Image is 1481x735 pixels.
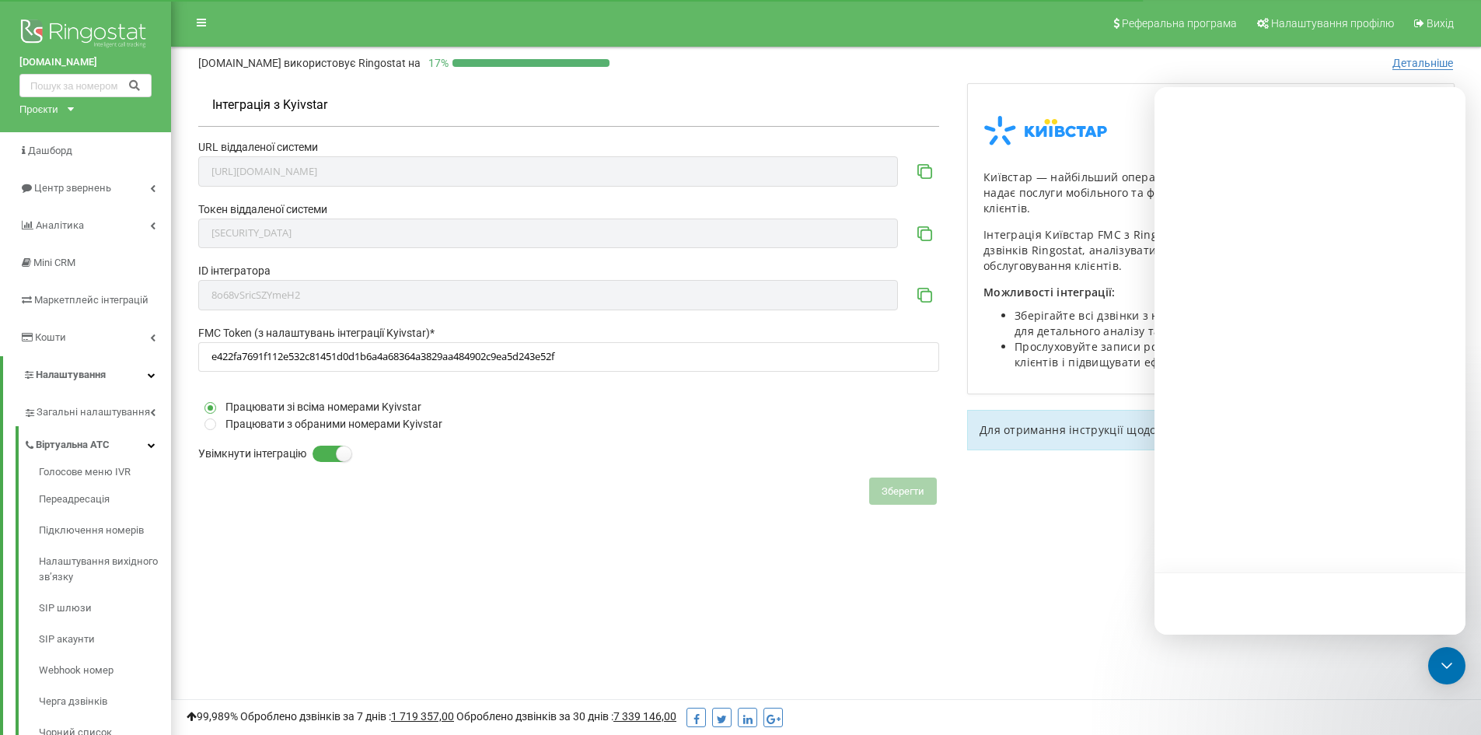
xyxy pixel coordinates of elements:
span: Віртуальна АТС [36,437,110,453]
span: Оброблено дзвінків за 30 днів : [456,710,676,723]
p: Київстар — найбільший оператор телекомунікацій в [GEOGRAPHIC_DATA], що надає послуги мобільного т... [983,170,1438,216]
li: Прослуховуйте записи розмов, щоб оцінювати якість обслуговування клієнтів і підвищувати ефективні... [1015,339,1438,370]
span: Загальні налаштування [37,404,150,420]
label: Токен віддаленої системи [198,201,898,219]
div: Проєкти [19,101,58,117]
input: Пошук за номером [19,74,152,97]
label: Увімкнути інтеграцію [198,446,306,463]
p: Інтеграція Київстар FMC з Ringostat дає змогу фіксувати всі дзвінки в Журналі дзвінків Ringostat,... [983,227,1438,274]
a: Налаштування [3,356,171,394]
a: SIP шлюзи [39,593,171,624]
a: [DOMAIN_NAME] [19,54,152,70]
span: Дашборд [28,145,72,156]
button: copy [910,156,939,184]
span: використовує Ringostat на [284,57,421,69]
span: Налаштування [36,369,106,380]
span: Кошти [35,331,66,343]
a: Переадресація [39,484,171,515]
span: Вихід [1427,17,1454,30]
span: Реферальна програма [1122,17,1237,30]
span: Оброблено дзвінків за 7 днів : [240,710,454,723]
a: Підключення номерів [39,515,171,546]
label: FMC Token (з налаштувань інтеграції Kyivstar) * [198,325,939,342]
a: Webhook номер [39,655,171,686]
a: Черга дзвінків [39,686,171,717]
p: [DOMAIN_NAME] [198,55,421,71]
span: Детальніше [1392,57,1453,70]
label: Працювати з обраними номерами Kyivstar [225,416,442,433]
label: ID інтегратора [198,263,898,280]
button: copy [910,219,939,247]
span: Mini CRM [33,257,75,268]
p: Для отримання інструкції щодо інтеграції перейдіть до [980,422,1442,438]
a: Загальні налаштування [23,394,171,426]
span: Аналiтика [36,219,84,231]
u: 7 339 146,00 [613,710,676,723]
p: Можливості інтеграції: [983,285,1438,300]
span: Центр звернень [34,182,111,194]
span: Налаштування профілю [1271,17,1394,30]
div: Open Intercom Messenger [1428,647,1465,684]
h1: Інтеграція з Kyivstar [212,97,327,112]
li: Зберігайте всі дзвінки з номерів Київстар FMC у Журналі дзвінків Ringostat для детального аналізу... [1015,308,1438,339]
label: Працювати зі всіма номерами Kyivstar [225,399,421,416]
button: copy [910,280,939,308]
p: 17 % [421,55,452,71]
span: Маркетплейс інтеграцій [34,294,148,306]
input: FMC Token (з налаштувань інтеграції Kyivstar) [198,342,939,373]
img: Ringostat logo [19,16,152,54]
span: 99,989% [187,710,238,723]
a: Налаштування вихідного зв’язку [39,546,171,593]
u: 1 719 357,00 [391,710,454,723]
a: Віртуальна АТС [23,426,171,459]
a: Голосове меню IVR [39,464,171,484]
a: SIP акаунти [39,624,171,655]
label: URL віддаленої системи [198,139,898,156]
